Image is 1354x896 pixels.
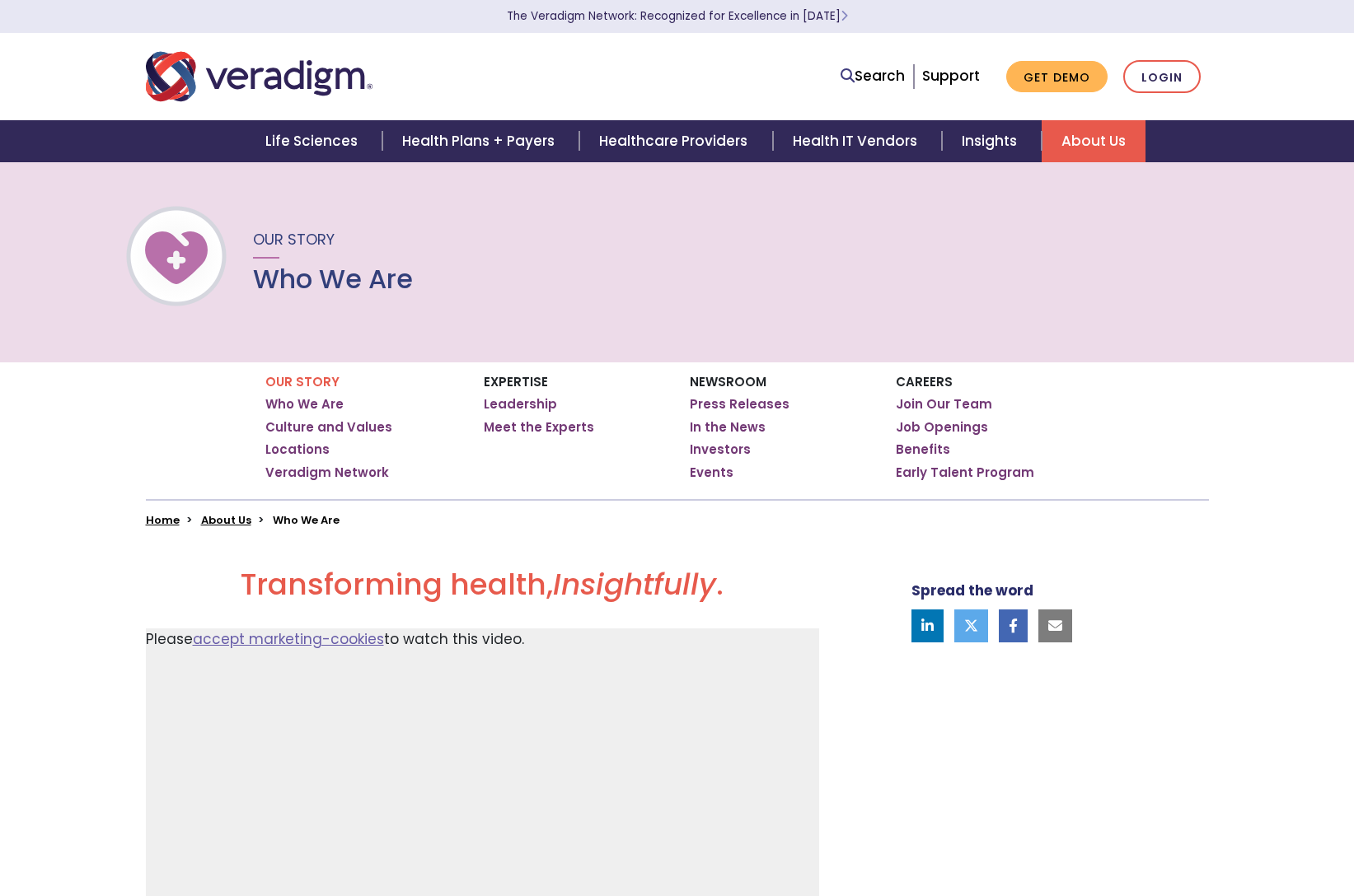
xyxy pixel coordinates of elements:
a: accept marketing-cookies [193,629,384,649]
strong: Spread the word [911,581,1033,600]
a: Life Sciences [246,120,382,162]
a: Login [1123,60,1201,94]
span: Our Story [253,229,335,250]
a: Benefits [896,441,950,458]
a: Who We Are [265,396,344,413]
a: Health IT Vendors [773,120,942,162]
a: The Veradigm Network: Recognized for Excellence in [DATE]Learn More [507,8,848,24]
a: Health Plans + Payers [382,120,579,162]
span: Learn More [841,8,848,24]
a: Culture and Values [265,419,392,436]
a: Join Our Team [896,396,992,413]
h2: Transforming health, . [146,567,819,615]
a: Job Openings [896,419,988,436]
h1: Who We Are [253,264,413,295]
a: Search [841,65,905,87]
a: Home [146,512,180,528]
em: Insightfully [553,563,716,605]
a: Meet the Experts [484,419,594,436]
a: In the News [690,419,766,436]
a: Locations [265,441,330,458]
a: Support [922,66,980,86]
a: Insights [942,120,1042,162]
img: Veradigm logo [146,49,372,104]
a: About Us [201,512,251,528]
span: Please to watch this video. [146,629,524,649]
a: Events [690,464,733,481]
a: About Us [1042,120,1146,162]
a: Healthcare Providers [579,120,772,162]
a: Investors [690,441,751,458]
a: Leadership [484,396,557,413]
a: Veradigm Network [265,464,389,481]
a: Early Talent Program [896,464,1034,481]
a: Get Demo [1006,61,1108,93]
a: Press Releases [690,396,789,413]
